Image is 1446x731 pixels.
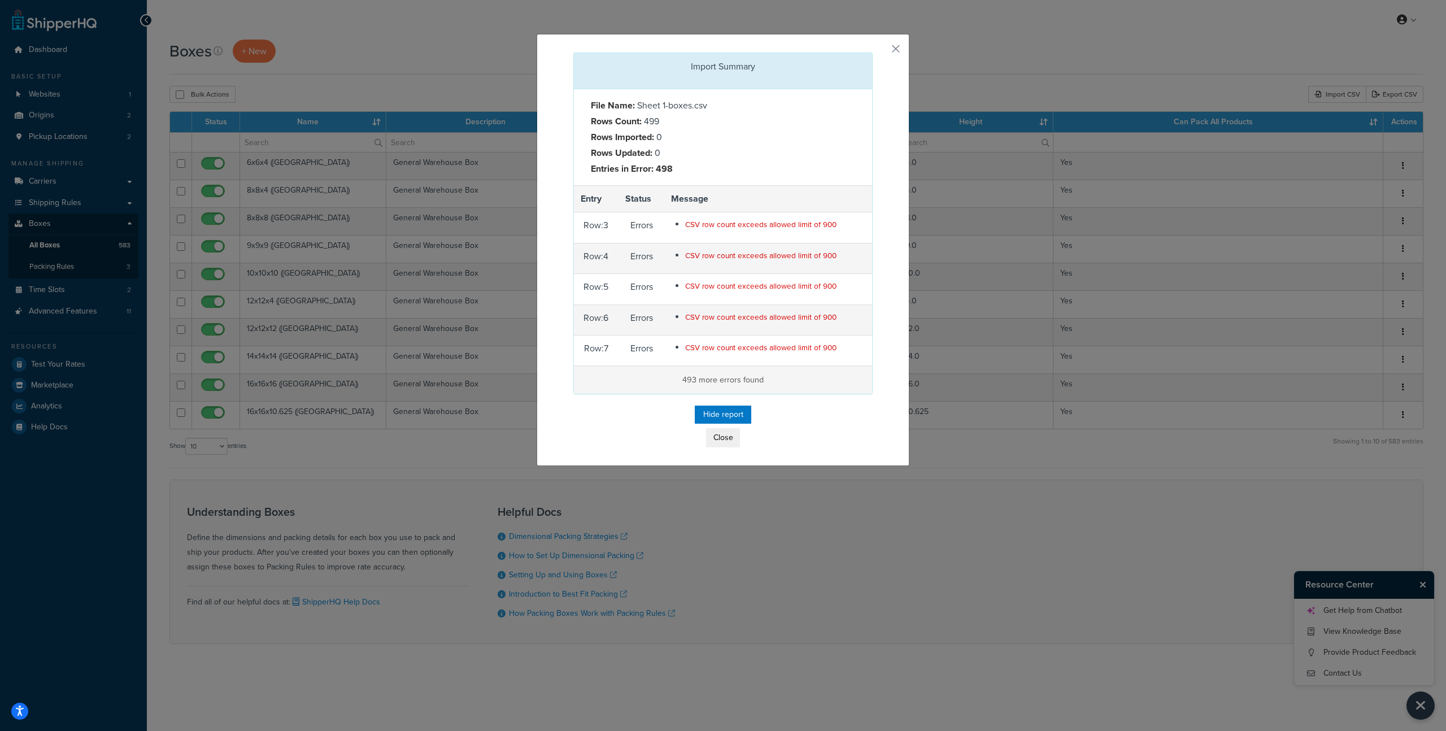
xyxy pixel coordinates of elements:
button: Hide report [695,406,751,424]
span: CSV row count exceeds allowed limit of 900 [685,342,837,353]
p: 493 more errors found [581,373,865,386]
td: Errors [619,212,664,243]
strong: Rows Count: [591,115,642,128]
td: Errors [619,243,664,273]
td: Row: 3 [574,212,619,243]
button: Close [706,428,740,447]
th: Status [619,185,664,212]
strong: Rows Imported: [591,130,654,143]
td: Row: 6 [574,304,619,335]
strong: Rows Updated: [591,146,652,159]
td: Row: 4 [574,243,619,273]
td: Errors [619,304,664,335]
span: CSV row count exceeds allowed limit of 900 [685,219,837,230]
h3: Import Summary [582,62,864,72]
th: Entry [574,185,619,212]
span: CSV row count exceeds allowed limit of 900 [685,311,837,323]
td: Row: 5 [574,274,619,304]
td: Errors [619,274,664,304]
span: CSV row count exceeds allowed limit of 900 [685,250,837,261]
td: Row: 7 [574,336,619,366]
div: Sheet 1-boxes.csv 499 0 0 [582,98,723,177]
span: CSV row count exceeds allowed limit of 900 [685,280,837,291]
strong: File Name: [591,99,635,112]
strong: Entries in Error: 498 [591,162,673,175]
td: Errors [619,336,664,366]
th: Message [664,185,872,212]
